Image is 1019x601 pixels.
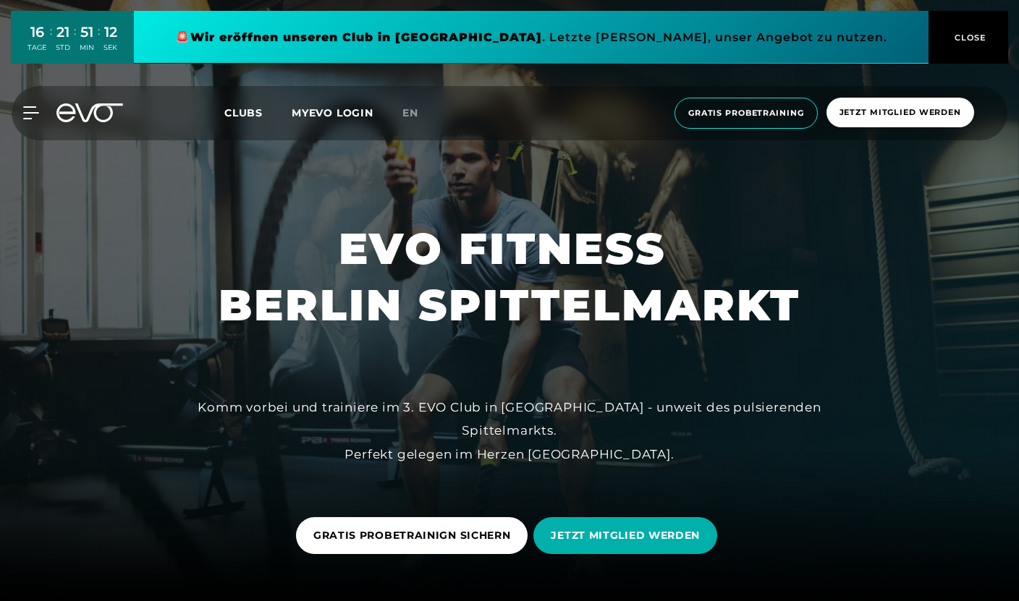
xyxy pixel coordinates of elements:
div: Komm vorbei und trainiere im 3. EVO Club in [GEOGRAPHIC_DATA] - unweit des pulsierenden Spittelma... [184,396,835,466]
a: Gratis Probetraining [670,98,822,129]
div: 51 [80,22,94,43]
span: Gratis Probetraining [688,107,804,119]
div: : [50,23,52,61]
a: en [402,105,436,122]
span: JETZT MITGLIED WERDEN [551,528,700,543]
div: MIN [80,43,94,53]
button: CLOSE [929,11,1008,64]
div: STD [56,43,70,53]
a: Clubs [224,106,292,119]
span: Jetzt Mitglied werden [840,106,961,119]
a: JETZT MITGLIED WERDEN [533,506,723,565]
a: GRATIS PROBETRAINIGN SICHERN [296,506,534,565]
span: Clubs [224,106,263,119]
h1: EVO FITNESS BERLIN SPITTELMARKT [219,221,800,333]
a: MYEVO LOGIN [292,106,373,119]
span: en [402,106,418,119]
span: GRATIS PROBETRAINIGN SICHERN [313,528,511,543]
div: SEK [103,43,117,53]
div: : [74,23,76,61]
div: 12 [103,22,117,43]
div: 16 [28,22,46,43]
div: TAGE [28,43,46,53]
span: CLOSE [951,31,986,44]
a: Jetzt Mitglied werden [822,98,978,129]
div: : [98,23,100,61]
div: 21 [56,22,70,43]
